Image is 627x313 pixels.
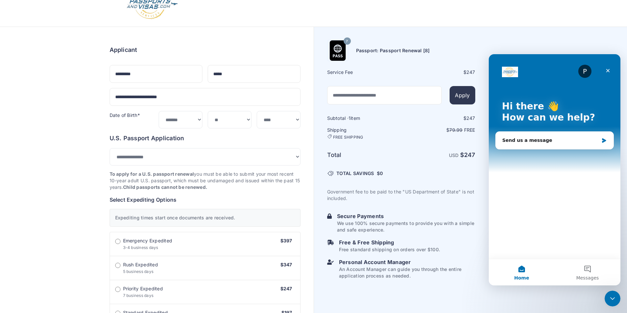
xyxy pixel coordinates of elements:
h6: Service Fee [327,69,401,76]
h6: Select Expediting Options [110,196,300,204]
strong: Child passports cannot be renewed. [123,184,207,190]
button: Apply [450,86,475,104]
span: Emergency Expedited [123,237,172,244]
div: $ [402,69,475,76]
img: Product Name [327,40,348,61]
span: 247 [466,115,475,121]
div: Expediting times start once documents are received. [110,209,300,227]
span: 247 [464,151,475,158]
span: $397 [280,238,292,243]
h6: Secure Payments [337,212,475,220]
span: 247 [466,69,475,75]
span: 7 business days [123,293,154,298]
p: Free standard shipping on orders over $100. [339,246,440,253]
span: Free [464,127,475,133]
span: USD [449,152,459,158]
label: Date of Birth* [110,112,140,118]
strong: To apply for a U.S. passport renewal [110,171,194,177]
p: Government fee to be paid to the "US Department of State" is not included. [327,189,475,202]
span: Priority Expedited [123,285,163,292]
span: $347 [280,262,292,267]
span: 3-4 business days [123,245,158,250]
span: 5 business days [123,269,154,274]
div: $ [402,115,475,122]
h6: Subtotal · item [327,115,401,122]
span: FREE SHIPPING [333,135,363,140]
h6: Free & Free Shipping [339,238,440,246]
p: you must be able to submit your most recent 10-year adult U.S. passport, which must be undamaged ... [110,171,300,190]
span: TOTAL SAVINGS [336,170,374,177]
h6: Personal Account Manager [339,258,475,266]
span: Rush Expedited [123,261,158,268]
p: $ [402,127,475,133]
span: $247 [280,286,292,291]
h6: Shipping [327,127,401,140]
p: An Account Manager can guide you through the entire application process as needed. [339,266,475,279]
h6: Total [327,150,401,160]
h6: Applicant [110,45,137,55]
span: 0 [380,170,383,176]
p: We use 100% secure payments to provide you with a simple and safe experience. [337,220,475,233]
span: 7 [346,37,348,46]
h6: Passport: Passport Renewal [8] [356,47,430,54]
strong: $ [460,151,475,158]
iframe: Intercom live chat [605,291,620,306]
iframe: Intercom live chat [489,54,620,285]
h6: U.S. Passport Application [110,134,300,143]
span: 1 [349,115,351,121]
span: 79.99 [449,127,462,133]
span: $ [377,170,383,177]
